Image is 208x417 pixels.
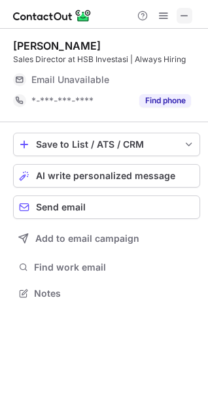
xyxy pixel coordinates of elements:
button: Find work email [13,258,200,276]
button: AI write personalized message [13,164,200,188]
button: save-profile-one-click [13,133,200,156]
button: Add to email campaign [13,227,200,250]
div: [PERSON_NAME] [13,39,101,52]
div: Sales Director at HSB Investasi | Always Hiring [13,54,200,65]
img: ContactOut v5.3.10 [13,8,92,24]
span: AI write personalized message [36,171,175,181]
div: Save to List / ATS / CRM [36,139,177,150]
button: Notes [13,284,200,303]
span: Send email [36,202,86,212]
span: Find work email [34,261,195,273]
button: Send email [13,195,200,219]
span: Email Unavailable [31,74,109,86]
button: Reveal Button [139,94,191,107]
span: Notes [34,288,195,299]
span: Add to email campaign [35,233,139,244]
